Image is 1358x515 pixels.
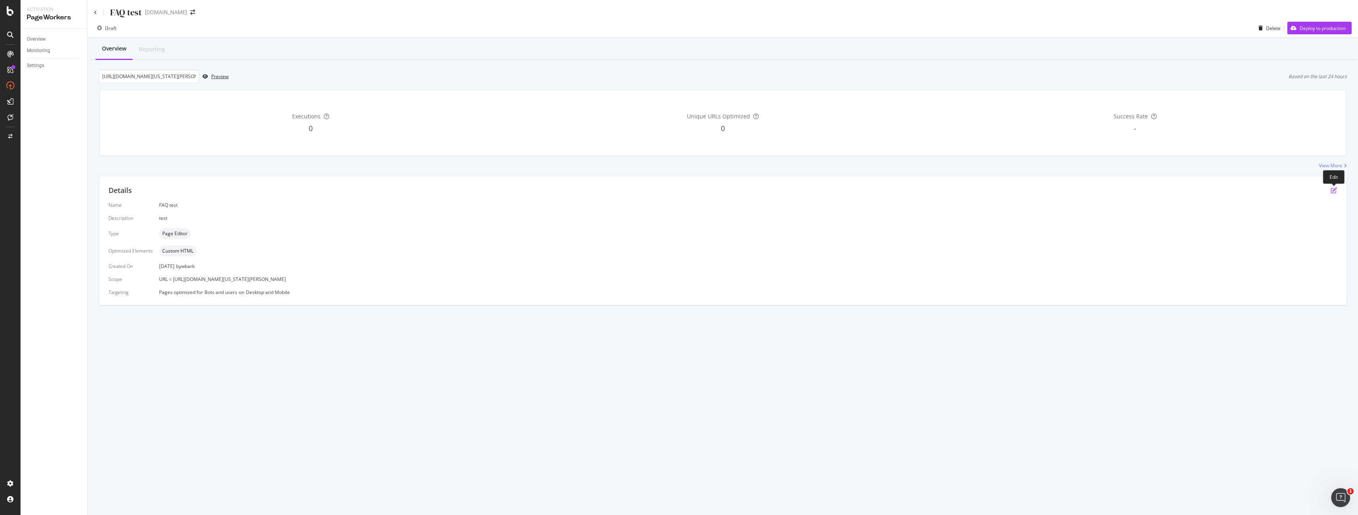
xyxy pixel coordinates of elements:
iframe: Intercom live chat [1331,488,1350,507]
div: Based on the last 24 hours [1289,73,1347,80]
div: by wbark [176,263,195,270]
div: Overview [102,45,126,52]
div: pen-to-square [1331,187,1337,193]
a: Overview [27,35,82,43]
div: PageWorkers [27,13,81,22]
div: Activation [27,6,81,13]
div: Settings [27,62,44,70]
span: Executions [292,112,321,120]
div: Desktop and Mobile [246,289,290,296]
span: 0 [721,124,725,133]
div: Deploy to production [1300,25,1345,32]
div: Monitoring [27,47,50,55]
div: FAQ test [159,202,1337,208]
div: Type [109,230,153,237]
div: neutral label [159,245,197,257]
a: Click to go back [94,10,97,15]
div: Delete [1266,25,1281,32]
div: FAQ test [110,6,142,19]
span: - [1134,124,1136,133]
div: Targeting [109,289,153,296]
button: Deploy to production [1287,22,1352,34]
div: arrow-right-arrow-left [190,9,195,15]
span: 1 [1347,488,1354,494]
a: View More [1319,162,1347,169]
span: 0 [309,124,313,133]
a: Settings [27,62,82,70]
div: Pages optimized for on [159,289,1337,296]
div: Draft [105,25,116,32]
div: Description [109,215,153,221]
div: View More [1319,162,1342,169]
div: Reporting [139,45,165,53]
span: Success Rate [1114,112,1148,120]
span: URL = [URL][DOMAIN_NAME][US_STATE][PERSON_NAME] [159,276,286,283]
button: Delete [1255,22,1281,34]
input: Preview your optimization on a URL [99,69,199,83]
div: Details [109,185,132,196]
div: Name [109,202,153,208]
button: Preview [199,70,229,83]
div: Optimized Elements [109,247,153,254]
div: Edit [1323,170,1345,184]
div: Preview [211,73,229,80]
div: Created On [109,263,153,270]
div: neutral label [159,228,191,239]
div: Scope [109,276,153,283]
a: Monitoring [27,47,82,55]
div: Overview [27,35,46,43]
div: [DATE] [159,263,1337,270]
span: Page Editor [162,231,188,236]
div: [DOMAIN_NAME] [145,8,187,16]
div: Bots and users [204,289,237,296]
div: test [159,215,1337,221]
span: Custom HTML [162,249,193,253]
span: Unique URLs Optimized [687,112,750,120]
